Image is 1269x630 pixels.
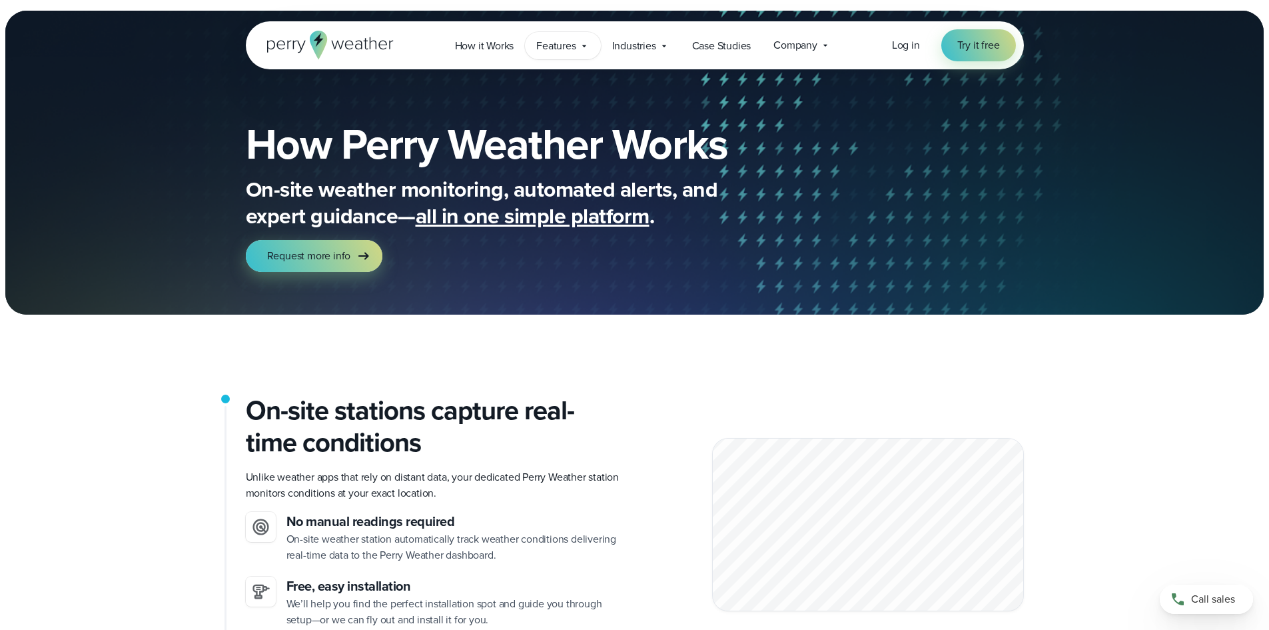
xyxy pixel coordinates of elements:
[246,240,383,272] a: Request more info
[612,38,656,54] span: Industries
[246,469,624,501] p: Unlike weather apps that rely on distant data, your dedicated Perry Weather station monitors cond...
[941,29,1016,61] a: Try it free
[246,176,779,229] p: On-site weather monitoring, automated alerts, and expert guidance— .
[416,200,649,232] span: all in one simple platform
[267,248,351,264] span: Request more info
[246,395,624,459] h2: On-site stations capture real-time conditions
[286,512,624,531] h3: No manual readings required
[536,38,576,54] span: Features
[246,123,824,165] h1: How Perry Weather Works
[286,577,624,596] h3: Free, easy installation
[286,596,624,628] p: We’ll help you find the perfect installation spot and guide you through setup—or we can fly out a...
[957,37,1000,53] span: Try it free
[892,37,920,53] a: Log in
[286,531,624,563] p: On-site weather station automatically track weather conditions delivering real-time data to the P...
[444,32,526,59] a: How it Works
[1160,585,1253,614] a: Call sales
[455,38,514,54] span: How it Works
[773,37,817,53] span: Company
[1191,591,1235,607] span: Call sales
[681,32,763,59] a: Case Studies
[692,38,751,54] span: Case Studies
